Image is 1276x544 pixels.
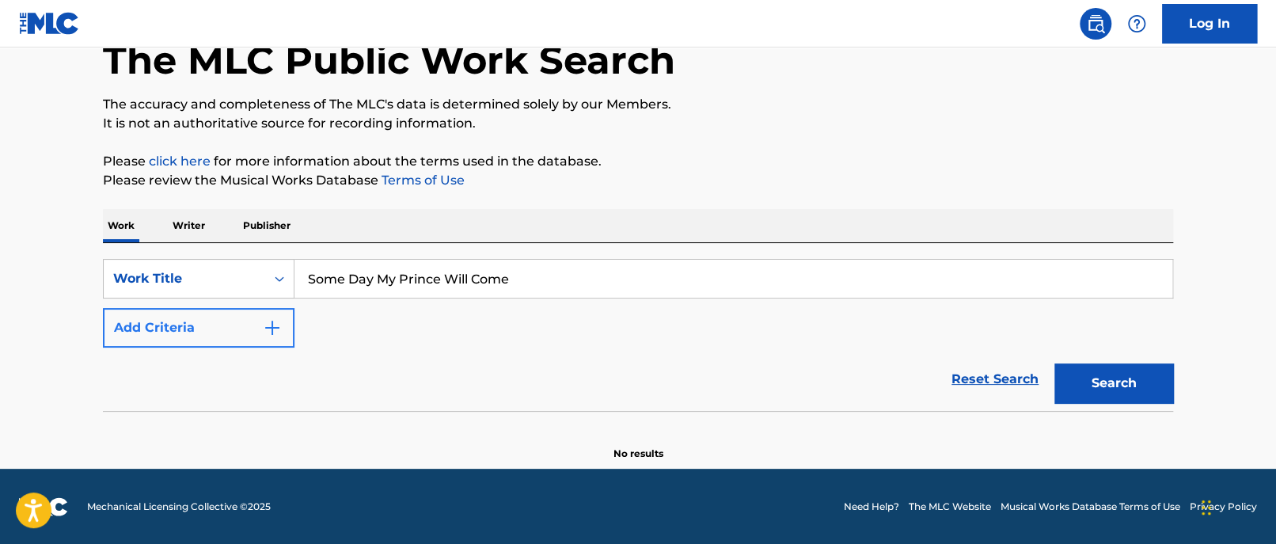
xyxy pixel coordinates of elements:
[1054,363,1173,403] button: Search
[1121,8,1153,40] div: Help
[113,269,256,288] div: Work Title
[1162,4,1257,44] a: Log In
[844,500,899,514] a: Need Help?
[378,173,465,188] a: Terms of Use
[238,209,295,242] p: Publisher
[103,114,1173,133] p: It is not an authoritative source for recording information.
[944,362,1046,397] a: Reset Search
[1127,14,1146,33] img: help
[103,36,675,84] h1: The MLC Public Work Search
[1080,8,1111,40] a: Public Search
[1202,484,1211,531] div: ドラッグ
[613,428,663,461] p: No results
[103,308,294,348] button: Add Criteria
[103,209,139,242] p: Work
[909,500,991,514] a: The MLC Website
[19,497,68,516] img: logo
[103,95,1173,114] p: The accuracy and completeness of The MLC's data is determined solely by our Members.
[1001,500,1180,514] a: Musical Works Database Terms of Use
[19,12,80,35] img: MLC Logo
[103,171,1173,190] p: Please review the Musical Works Database
[103,152,1173,171] p: Please for more information about the terms used in the database.
[87,500,271,514] span: Mechanical Licensing Collective © 2025
[168,209,210,242] p: Writer
[1190,500,1257,514] a: Privacy Policy
[103,259,1173,411] form: Search Form
[1197,468,1276,544] div: チャットウィジェット
[1197,468,1276,544] iframe: Chat Widget
[149,154,211,169] a: click here
[1086,14,1105,33] img: search
[263,318,282,337] img: 9d2ae6d4665cec9f34b9.svg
